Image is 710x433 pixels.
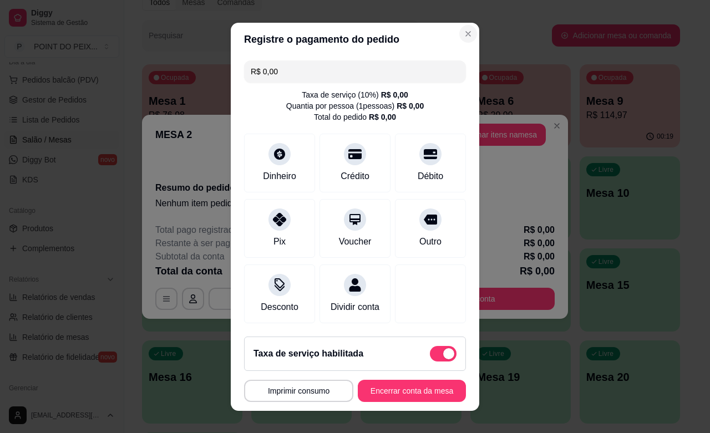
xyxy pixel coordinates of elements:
div: Quantia por pessoa ( 1 pessoas) [286,100,424,111]
button: Imprimir consumo [244,380,353,402]
div: Débito [418,170,443,183]
div: Dividir conta [331,300,379,314]
div: Taxa de serviço ( 10 %) [302,89,408,100]
div: Pix [273,235,286,248]
div: Dinheiro [263,170,296,183]
div: Outro [419,235,442,248]
div: Desconto [261,300,298,314]
div: R$ 0,00 [381,89,408,100]
div: R$ 0,00 [397,100,424,111]
div: Crédito [341,170,369,183]
header: Registre o pagamento do pedido [231,23,479,56]
div: Voucher [339,235,372,248]
h2: Taxa de serviço habilitada [253,347,363,360]
button: Close [459,25,477,43]
div: Total do pedido [314,111,396,123]
div: R$ 0,00 [369,111,396,123]
input: Ex.: hambúrguer de cordeiro [251,60,459,83]
button: Encerrar conta da mesa [358,380,466,402]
